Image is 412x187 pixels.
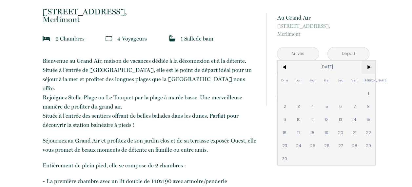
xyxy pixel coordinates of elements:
span: Mar [305,74,320,87]
span: 21 [347,126,362,139]
input: Arrivée [277,47,319,60]
p: Merlimont [43,8,258,24]
span: 11 [305,113,320,126]
span: Dim [278,74,292,87]
span: 6 [334,100,348,113]
span: 10 [292,113,306,126]
span: 9 [278,113,292,126]
p: 2 Chambre [55,34,85,43]
button: Réserver [277,88,369,106]
span: 5 [320,100,334,113]
span: 8 [362,100,376,113]
span: > [362,60,376,74]
p: Au Grand Air [277,13,369,22]
span: 13 [334,113,348,126]
span: 17 [292,126,306,139]
span: 19 [320,126,334,139]
span: 1 [362,87,376,100]
span: s [145,35,147,42]
p: Bienvenue au Grand Air, maison de vacances dédiée à la déconnexion et à la détente. Située à l'en... [43,56,258,129]
span: 15 [362,113,376,126]
p: Entièrement de plein pied, elle se compose de 2 chambres : [43,161,258,170]
span: 27 [334,139,348,152]
img: guests [106,35,112,42]
span: 20 [334,126,348,139]
span: 23 [278,139,292,152]
p: 1 Salle de bain [181,34,213,43]
span: Lun [292,74,306,87]
span: 22 [362,126,376,139]
span: [STREET_ADDRESS], [43,8,258,16]
input: Départ [328,47,369,60]
span: 28 [347,139,362,152]
span: 7 [347,100,362,113]
span: < [278,60,292,74]
span: 30 [278,152,292,165]
span: Mer [320,74,334,87]
span: 3 [292,100,306,113]
span: 18 [305,126,320,139]
span: s [82,35,85,42]
span: 29 [362,139,376,152]
span: [DATE] [292,60,362,74]
span: 16 [278,126,292,139]
span: 24 [292,139,306,152]
p: 4 Voyageur [117,34,147,43]
p: Séjournez au Grand Air et profitez de son jardin clos et de sa terrasse exposée Ouest, elle vous ... [43,136,258,154]
span: 14 [347,113,362,126]
span: 12 [320,113,334,126]
span: [STREET_ADDRESS], [277,22,369,30]
span: 26 [320,139,334,152]
span: 4 [305,100,320,113]
span: [PERSON_NAME] [362,74,376,87]
span: 2 [278,100,292,113]
span: Ven [347,74,362,87]
span: Jeu [334,74,348,87]
span: 25 [305,139,320,152]
p: Merlimont [277,22,369,38]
